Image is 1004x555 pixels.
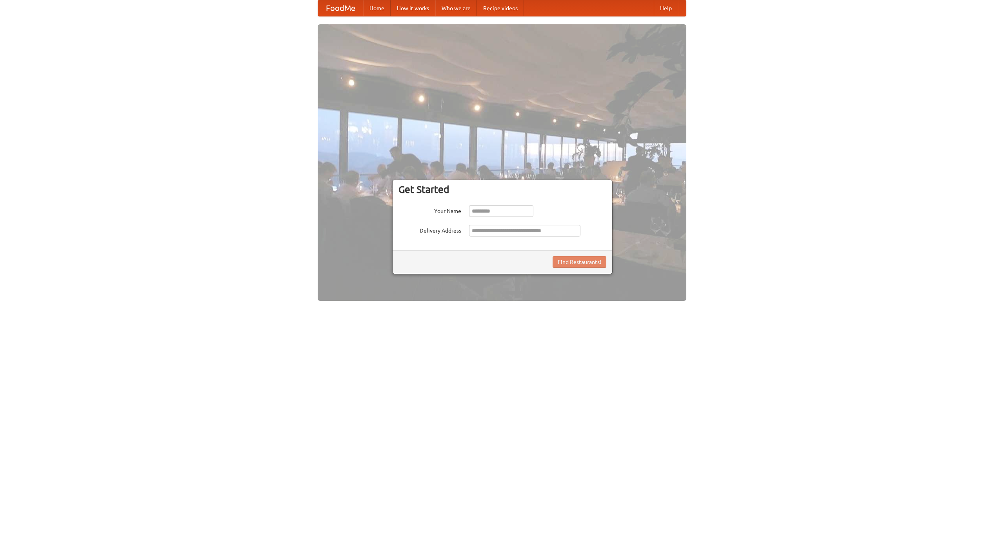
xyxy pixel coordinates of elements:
label: Your Name [398,205,461,215]
a: Recipe videos [477,0,524,16]
a: Home [363,0,391,16]
a: FoodMe [318,0,363,16]
a: How it works [391,0,435,16]
label: Delivery Address [398,225,461,235]
a: Who we are [435,0,477,16]
a: Help [654,0,678,16]
button: Find Restaurants! [553,256,606,268]
h3: Get Started [398,184,606,195]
